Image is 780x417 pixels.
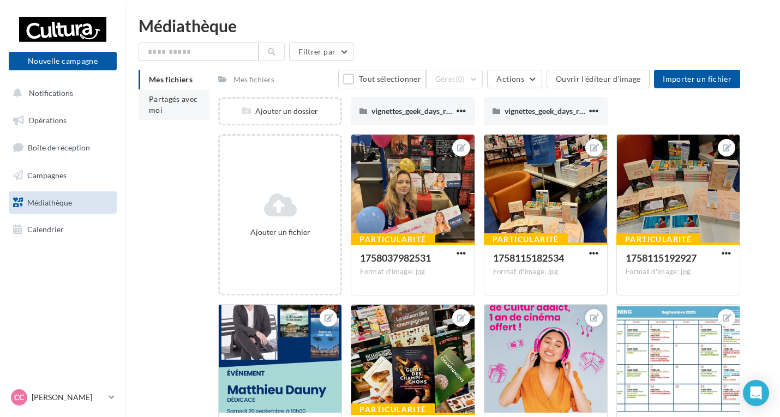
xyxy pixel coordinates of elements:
button: Gérer(0) [426,70,483,88]
a: Calendrier [7,218,119,241]
p: [PERSON_NAME] [32,392,104,403]
span: vignettes_geek_days_rennes_02_2025__venir (1) [371,106,533,116]
a: Opérations [7,109,119,132]
button: Ouvrir l'éditeur d'image [547,70,650,88]
span: vignettes_geek_days_rennes_02_2025__venir (1) [505,106,666,116]
div: Particularité [484,233,568,245]
a: Boîte de réception [7,136,119,159]
div: Ajouter un dossier [220,106,340,117]
span: Mes fichiers [149,75,193,84]
button: Actions [487,70,542,88]
div: Particularité [351,403,435,415]
span: Calendrier [27,225,64,234]
a: Campagnes [7,164,119,187]
span: Boîte de réception [28,143,90,152]
button: Importer un fichier [654,70,740,88]
div: Format d'image: jpg [360,267,465,277]
span: Notifications [29,88,73,98]
div: Mes fichiers [233,74,274,85]
div: Format d'image: jpg [626,267,731,277]
span: Campagnes [27,171,67,180]
span: 1758115182534 [493,252,564,264]
button: Filtrer par [289,43,353,61]
span: 1758115192927 [626,252,697,264]
a: CC [PERSON_NAME] [9,387,117,408]
span: Médiathèque [27,197,72,207]
span: (0) [456,75,465,83]
div: Open Intercom Messenger [743,380,769,406]
div: Particularité [351,233,435,245]
span: Opérations [28,116,67,125]
button: Notifications [7,82,115,105]
span: CC [14,392,24,403]
span: Actions [496,74,524,83]
button: Nouvelle campagne [9,52,117,70]
span: 1758037982531 [360,252,431,264]
span: Partagés avec moi [149,94,198,114]
button: Tout sélectionner [338,70,425,88]
span: Importer un fichier [663,74,731,83]
div: Médiathèque [139,17,767,34]
a: Médiathèque [7,191,119,214]
div: Particularité [616,233,700,245]
div: Ajouter un fichier [224,227,336,238]
div: Format d'image: jpg [493,267,598,277]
